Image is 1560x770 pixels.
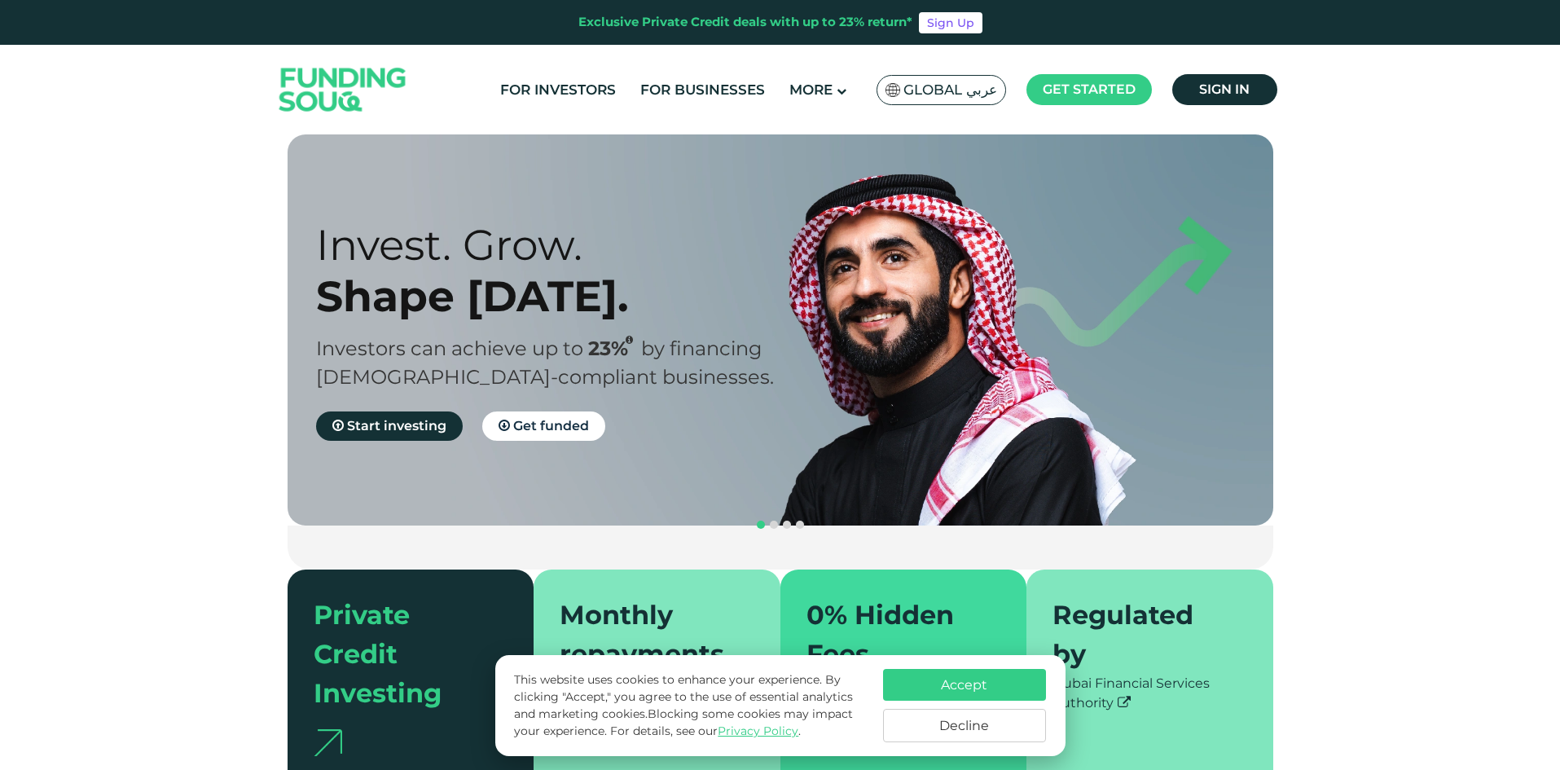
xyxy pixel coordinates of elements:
div: Exclusive Private Credit deals with up to 23% return* [578,13,912,32]
span: Blocking some cookies may impact your experience. [514,706,853,738]
a: Sign in [1172,74,1277,105]
button: navigation [767,518,780,531]
a: For Investors [496,77,620,103]
span: Get started [1043,81,1136,97]
div: 0% Hidden Fees [806,596,982,674]
div: Monthly repayments [560,596,735,674]
button: navigation [793,518,806,531]
a: Sign Up [919,12,982,33]
div: Shape [DATE]. [316,271,809,322]
img: SA Flag [885,83,900,97]
div: Dubai Financial Services Authority [1052,674,1247,713]
button: navigation [754,518,767,531]
button: Decline [883,709,1046,742]
span: Get funded [513,418,589,433]
div: Invest. Grow. [316,219,809,271]
span: Sign in [1199,81,1250,97]
img: Logo [263,49,423,131]
span: Global عربي [903,81,997,99]
div: Regulated by [1052,596,1228,674]
a: Get funded [482,411,605,441]
span: More [789,81,833,98]
button: navigation [780,518,793,531]
a: Privacy Policy [718,724,798,738]
span: Investors can achieve up to [316,337,583,360]
button: Accept [883,669,1046,701]
a: Start investing [316,411,463,441]
div: Private Credit Investing [314,596,489,713]
a: For Businesses [636,77,769,103]
span: For details, see our . [610,724,801,738]
span: 23% [588,337,641,360]
img: arrow [314,729,342,756]
span: Start investing [347,418,446,433]
i: 23% IRR (expected) ~ 15% Net yield (expected) [626,336,633,345]
p: This website uses cookies to enhance your experience. By clicking "Accept," you agree to the use ... [514,671,866,740]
